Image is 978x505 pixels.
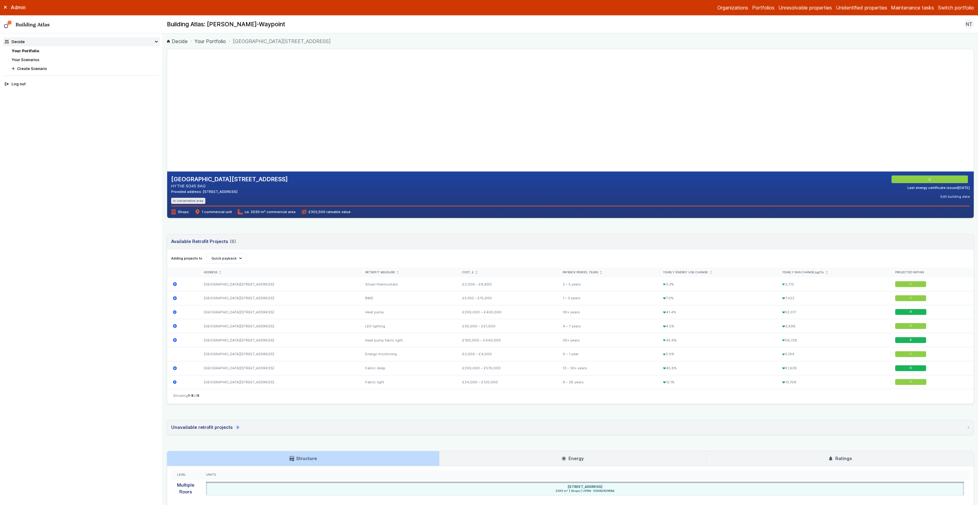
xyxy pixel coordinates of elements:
h6: [STREET_ADDRESS] [568,484,602,489]
div: 12.1% [657,375,776,389]
div: [GEOGRAPHIC_DATA][STREET_ADDRESS] [198,333,359,347]
div: 56,728 [776,333,889,347]
span: Payback period, years [563,271,598,275]
h3: Ratings [828,455,851,462]
div: 51,926 [776,361,889,375]
div: 3,898 [776,319,889,333]
h2: Building Atlas: [PERSON_NAME]-Waypoint [167,20,285,28]
div: Decide [5,39,25,45]
div: Fabric deep [359,361,456,375]
div: [GEOGRAPHIC_DATA][STREET_ADDRESS] [198,347,359,361]
span: Adding projects to [171,256,202,261]
div: Last energy certificate issued [907,185,970,190]
span: 8 [197,393,199,398]
div: Fabric light [359,375,456,389]
div: [GEOGRAPHIC_DATA][STREET_ADDRESS] [198,305,359,319]
div: 30+ years [557,333,657,347]
span: C [910,352,912,356]
h3: Energy [561,455,583,462]
div: BMS [359,291,456,305]
div: 53,017 [776,305,889,319]
div: £200,000 – £570,000 [456,361,557,375]
div: Unavailable retrofit projects [171,424,240,431]
div: 7.0% [657,291,776,305]
div: 1 – 3 years [557,291,657,305]
div: Provided address: [STREET_ADDRESS] [171,189,288,194]
div: Smart thermostats [359,277,456,291]
span: 2030 m² | Shops | UPRN: 100062639684 [208,489,962,493]
a: Portfolios [752,4,774,11]
div: [GEOGRAPHIC_DATA][STREET_ADDRESS] [198,361,359,375]
div: [GEOGRAPHIC_DATA][STREET_ADDRESS] [198,291,359,305]
div: Projected rating [895,271,968,275]
span: Yearly GHG change, [782,271,824,275]
div: 30+ years [557,305,657,319]
div: 7,422 [776,291,889,305]
span: Shops [171,209,189,214]
div: [GEOGRAPHIC_DATA][STREET_ADDRESS] [198,319,359,333]
div: Heat pump fabric light [359,333,456,347]
address: HYTHE SO45 6AG [171,183,288,189]
span: C [910,296,912,300]
div: Level [177,473,194,477]
button: NT [964,19,974,29]
a: Unidentified properties [836,4,887,11]
a: Decide [167,38,188,45]
span: B [910,310,912,314]
div: £30,000 – £51,000 [456,319,557,333]
div: £190,000 – £440,000 [456,333,557,347]
button: Create Scenario [10,64,160,73]
div: Units [206,473,964,477]
span: Yearly energy use change [663,271,708,275]
div: [GEOGRAPHIC_DATA][STREET_ADDRESS] [198,277,359,291]
a: Structure [167,451,439,466]
div: 3,713 [776,277,889,291]
div: 4 – 7 years [557,319,657,333]
button: Switch portfolio [938,4,974,11]
span: C [910,324,912,328]
div: £200,000 – £400,000 [456,305,557,319]
span: £302,500 rateable value [302,209,351,214]
div: Heat pump [359,305,456,319]
span: 3 [236,426,240,429]
span: (8) [230,238,236,245]
span: B [910,366,912,370]
time: [DATE] [958,186,970,190]
div: LED lighting [359,319,456,333]
h2: [GEOGRAPHIC_DATA][STREET_ADDRESS] [171,175,288,183]
a: Your Scenarios [12,57,39,62]
span: C [929,177,932,182]
a: Your Portfolio [12,49,39,53]
div: 2 – 5 years [557,277,657,291]
span: kgCO₂ [815,271,824,274]
a: Maintenance tasks [891,4,934,11]
div: 41.4% [657,305,776,319]
span: Address [204,271,217,275]
span: Showing of [173,393,199,398]
span: 1-8 [188,393,193,398]
a: Unresolvable properties [778,4,832,11]
img: main-0bbd2752.svg [4,20,12,28]
span: 1 commercial unit [195,209,232,214]
div: 5,194 [776,347,889,361]
div: [GEOGRAPHIC_DATA][STREET_ADDRESS] [198,375,359,389]
div: 45.6% [657,333,776,347]
span: C [910,282,912,286]
span: [GEOGRAPHIC_DATA][STREET_ADDRESS] [233,38,331,45]
button: Edit building data [940,194,970,199]
div: 5.0% [657,347,776,361]
nav: Table navigation [167,389,974,404]
div: 0 – 1 year [557,347,657,361]
span: B [910,338,912,342]
h3: Structure [289,455,317,462]
button: Quick payback [206,253,247,264]
div: £24,000 – £120,000 [456,375,557,389]
div: 6 – 28 years [557,375,657,389]
div: £2,000 – £6,600 [456,277,557,291]
a: Ratings [706,451,974,466]
div: 45.8% [657,361,776,375]
div: Multiple floors [171,480,200,498]
a: Energy [439,451,706,466]
a: Your Portfolio [194,38,226,45]
div: 13,708 [776,375,889,389]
